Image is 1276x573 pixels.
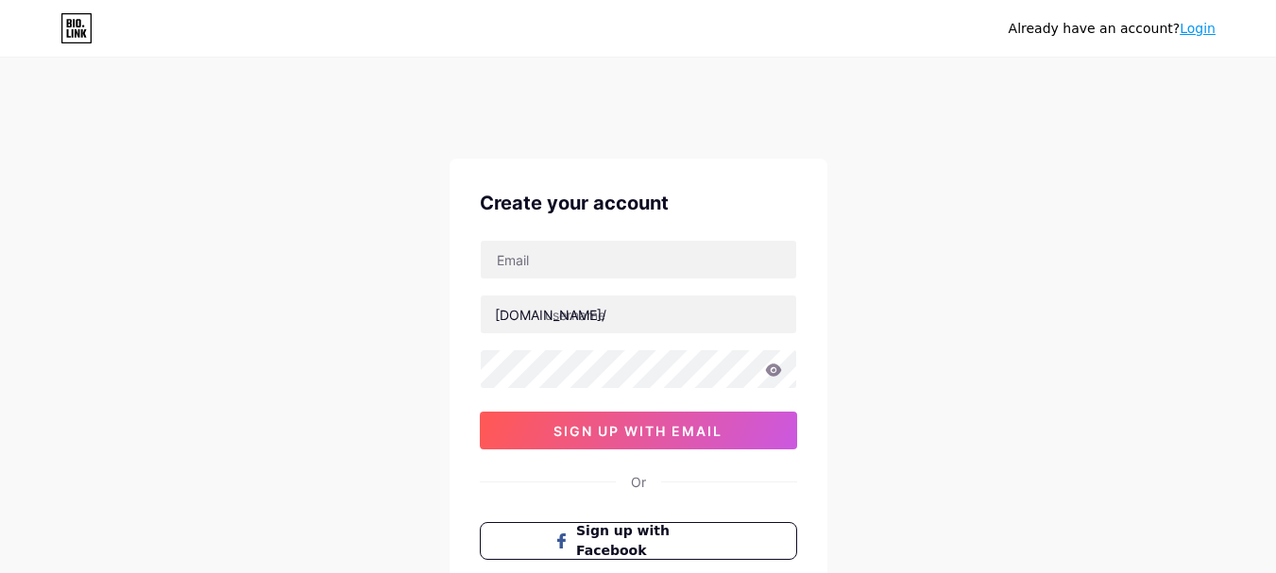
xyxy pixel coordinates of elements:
[480,412,797,449] button: sign up with email
[631,472,646,492] div: Or
[480,522,797,560] button: Sign up with Facebook
[1180,21,1216,36] a: Login
[481,241,796,278] input: Email
[1009,19,1216,39] div: Already have an account?
[576,521,723,561] span: Sign up with Facebook
[553,423,723,439] span: sign up with email
[495,305,606,325] div: [DOMAIN_NAME]/
[481,295,796,333] input: username
[480,189,797,217] div: Create your account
